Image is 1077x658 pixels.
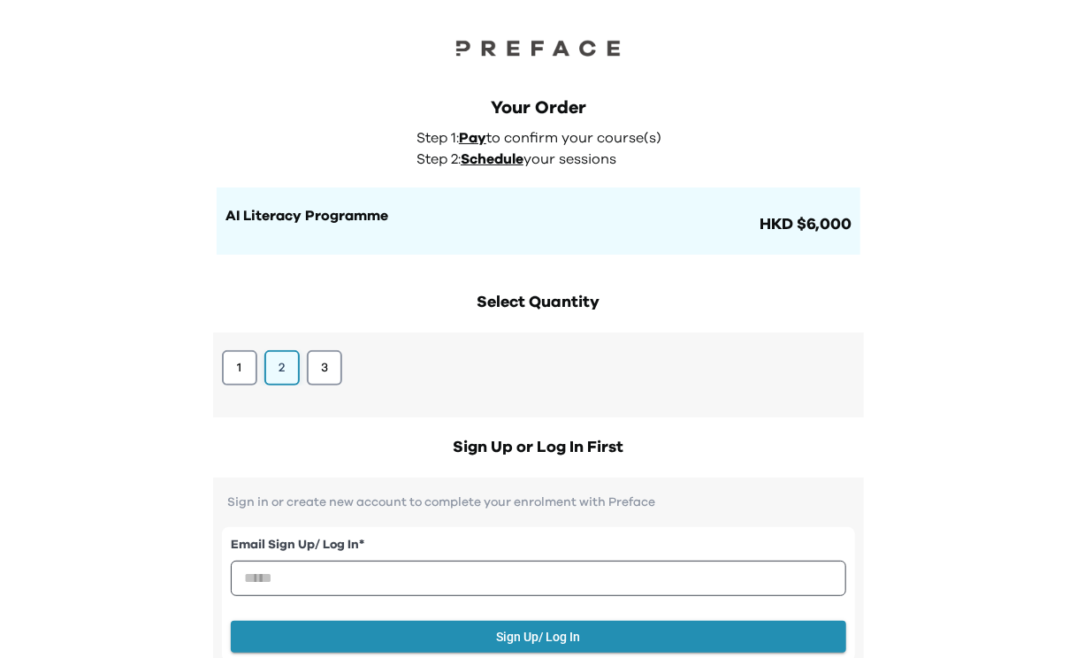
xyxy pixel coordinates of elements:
[231,536,846,555] label: Email Sign Up/ Log In *
[264,350,300,386] button: 2
[222,350,257,386] button: 1
[459,131,486,145] span: Pay
[461,152,523,166] span: Schedule
[222,495,855,509] p: Sign in or create new account to complete your enrolment with Preface
[231,621,846,654] button: Sign Up/ Log In
[416,127,671,149] p: Step 1: to confirm your course(s)
[307,350,342,386] button: 3
[213,435,864,460] h2: Sign Up or Log In First
[416,149,671,170] p: Step 2: your sessions
[213,290,864,315] h2: Select Quantity
[756,212,852,237] span: HKD $6,000
[225,205,756,226] h1: AI Literacy Programme
[217,96,860,120] div: Your Order
[450,35,627,60] img: Preface Logo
